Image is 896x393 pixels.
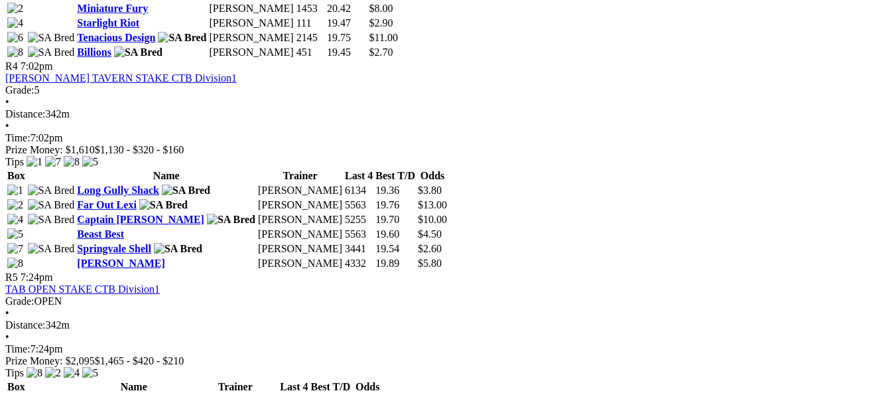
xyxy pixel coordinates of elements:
th: Name [76,169,256,183]
td: 19.45 [326,46,367,59]
a: Miniature Fury [77,3,148,14]
img: SA Bred [28,243,75,255]
td: [PERSON_NAME] [257,228,343,241]
span: • [5,96,9,108]
span: • [5,120,9,131]
img: 2 [7,3,23,15]
span: 7:02pm [21,60,53,72]
td: 6134 [344,184,373,197]
td: 20.42 [326,2,367,15]
span: R5 [5,272,18,283]
td: 111 [296,17,325,30]
th: Trainer [257,169,343,183]
span: Time: [5,343,31,354]
span: $1,465 - $420 - $210 [95,355,184,366]
img: 1 [7,185,23,196]
a: [PERSON_NAME] [77,258,164,269]
td: 5563 [344,198,373,212]
img: SA Bred [162,185,210,196]
img: SA Bred [139,199,188,211]
img: SA Bred [114,46,162,58]
span: Time: [5,132,31,143]
td: 19.75 [326,31,367,44]
div: Prize Money: $1,610 [5,144,891,156]
img: 1 [27,156,42,168]
span: Distance: [5,319,45,331]
img: SA Bred [158,32,206,44]
td: 3441 [344,242,373,256]
span: 7:24pm [21,272,53,283]
span: R4 [5,60,18,72]
a: Springvale Shell [77,243,151,254]
td: [PERSON_NAME] [257,242,343,256]
span: $10.00 [418,214,447,225]
span: $8.00 [369,3,393,14]
img: 5 [82,156,98,168]
img: SA Bred [28,32,75,44]
span: $4.50 [418,228,442,240]
span: $13.00 [418,199,447,210]
a: TAB OPEN STAKE CTB Division1 [5,283,160,295]
img: 7 [7,243,23,255]
img: 8 [64,156,80,168]
th: Odds [417,169,448,183]
a: Starlight Riot [77,17,139,29]
td: 19.54 [375,242,416,256]
td: 19.76 [375,198,416,212]
td: [PERSON_NAME] [257,213,343,226]
img: 8 [7,46,23,58]
div: 7:24pm [5,343,891,355]
td: [PERSON_NAME] [209,17,294,30]
span: Grade: [5,295,34,307]
img: SA Bred [207,214,255,226]
a: Beast Best [77,228,124,240]
td: [PERSON_NAME] [257,198,343,212]
div: 5 [5,84,891,96]
span: • [5,307,9,319]
td: 19.89 [375,257,416,270]
span: $2.60 [418,243,442,254]
img: 5 [7,228,23,240]
img: 7 [45,156,61,168]
td: [PERSON_NAME] [209,46,294,59]
td: 19.60 [375,228,416,241]
img: 2 [7,199,23,211]
td: 5563 [344,228,373,241]
img: SA Bred [28,199,75,211]
img: 5 [82,367,98,379]
span: $11.00 [369,32,398,43]
span: $5.80 [418,258,442,269]
img: SA Bred [28,185,75,196]
td: [PERSON_NAME] [209,31,294,44]
td: [PERSON_NAME] [257,257,343,270]
span: Box [7,170,25,181]
span: $2.90 [369,17,393,29]
img: 4 [7,17,23,29]
img: 8 [7,258,23,270]
a: Billions [77,46,111,58]
img: SA Bred [28,214,75,226]
a: Captain [PERSON_NAME] [77,214,204,225]
div: 342m [5,319,891,331]
a: [PERSON_NAME] TAVERN STAKE CTB Division1 [5,72,237,84]
div: 7:02pm [5,132,891,144]
img: 4 [64,367,80,379]
td: 19.70 [375,213,416,226]
img: 8 [27,367,42,379]
td: 451 [296,46,325,59]
td: 19.47 [326,17,367,30]
td: 19.36 [375,184,416,197]
span: $2.70 [369,46,393,58]
td: [PERSON_NAME] [209,2,294,15]
td: 1453 [296,2,325,15]
img: SA Bred [28,46,75,58]
span: Tips [5,367,24,378]
span: $1,130 - $320 - $160 [95,144,184,155]
span: Distance: [5,108,45,119]
div: Prize Money: $2,095 [5,355,891,367]
td: [PERSON_NAME] [257,184,343,197]
div: 342m [5,108,891,120]
img: 6 [7,32,23,44]
img: 2 [45,367,61,379]
img: 4 [7,214,23,226]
